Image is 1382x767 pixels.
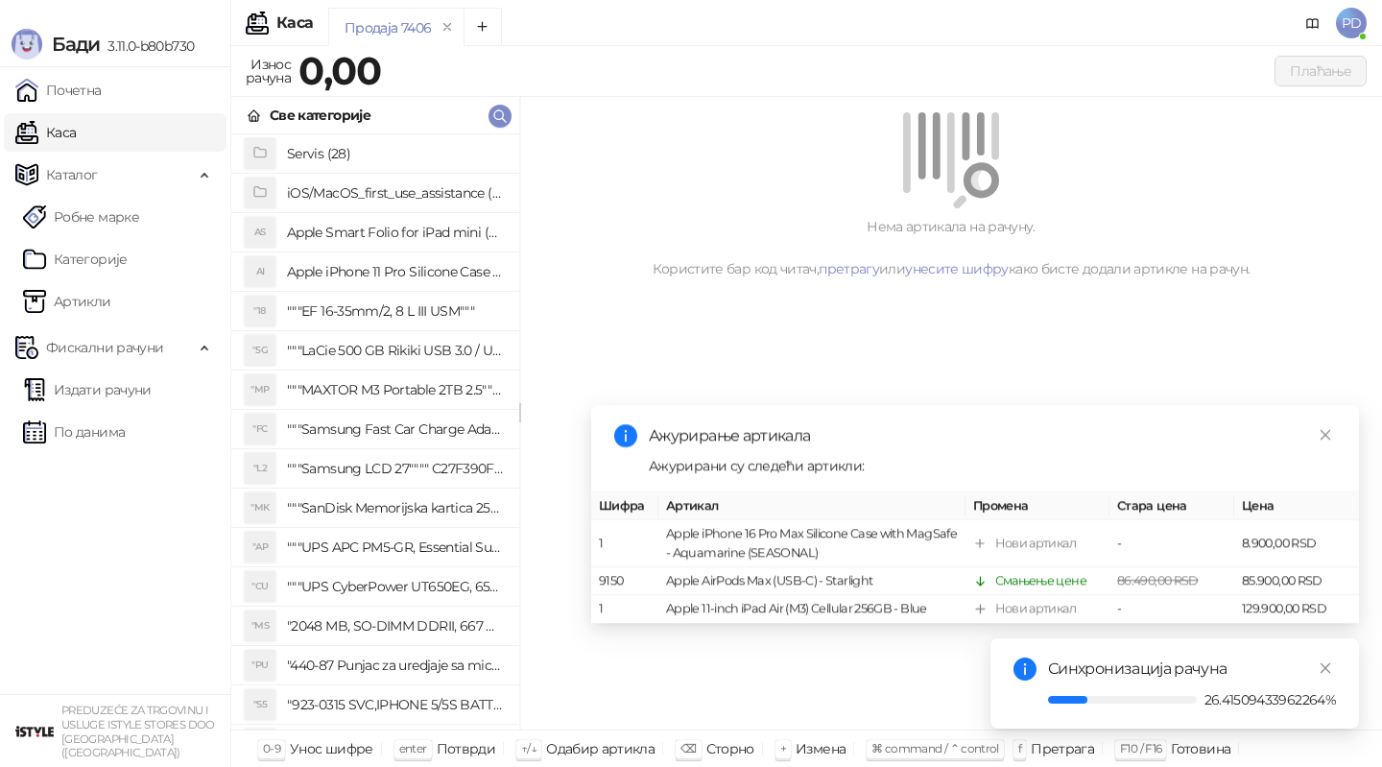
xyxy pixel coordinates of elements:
[995,599,1076,618] div: Нови артикал
[23,413,125,451] a: По данима
[245,335,275,366] div: "5G
[1336,8,1367,38] span: PD
[546,736,655,761] div: Одабир артикла
[23,371,152,409] a: Издати рачуни
[15,113,76,152] a: Каса
[15,712,54,751] img: 64x64-companyLogo-77b92cf4-9946-4f36-9751-bf7bb5fd2c7d.png
[871,741,999,755] span: ⌘ command / ⌃ control
[298,47,381,94] strong: 0,00
[245,571,275,602] div: "CU
[23,198,139,236] a: Робне марке
[245,689,275,720] div: "S5
[287,650,504,681] h4: "440-87 Punjac za uredjaje sa micro USB portom 4/1, Stand."
[658,492,965,520] th: Артикал
[287,178,504,208] h4: iOS/MacOS_first_use_assistance (4)
[995,534,1076,553] div: Нови артикал
[780,741,786,755] span: +
[1298,8,1328,38] a: Документација
[591,567,658,595] td: 9150
[591,520,658,567] td: 1
[1031,736,1094,761] div: Претрага
[287,217,504,248] h4: Apple Smart Folio for iPad mini (A17 Pro) - Sage
[649,455,1336,476] div: Ажурирани су следећи артикли:
[658,520,965,567] td: Apple iPhone 16 Pro Max Silicone Case with MagSafe - Aquamarine (SEASONAL)
[287,296,504,326] h4: """EF 16-35mm/2, 8 L III USM"""
[905,260,1009,277] a: унесите шифру
[995,571,1086,590] div: Смањење цене
[399,741,427,755] span: enter
[245,217,275,248] div: AS
[231,134,519,730] div: grid
[1234,492,1359,520] th: Цена
[245,256,275,287] div: AI
[591,492,658,520] th: Шифра
[1319,661,1332,675] span: close
[100,37,194,55] span: 3.11.0-b80b730
[649,424,1336,447] div: Ажурирање артикала
[287,414,504,444] h4: """Samsung Fast Car Charge Adapter, brzi auto punja_, boja crna"""
[245,453,275,484] div: "L2
[965,492,1109,520] th: Промена
[12,29,42,60] img: Logo
[245,532,275,563] div: "AP
[591,595,658,623] td: 1
[287,532,504,563] h4: """UPS APC PM5-GR, Essential Surge Arrest,5 utic_nica"""
[1204,693,1336,707] span: 26.41509433962264%
[796,736,846,761] div: Измена
[242,52,295,90] div: Износ рачуна
[345,17,431,38] div: Продаја 7406
[706,736,754,761] div: Сторно
[1109,492,1234,520] th: Стара цена
[287,335,504,366] h4: """LaCie 500 GB Rikiki USB 3.0 / Ultra Compact & Resistant aluminum / USB 3.0 / 2.5"""""""
[543,216,1359,279] div: Нема артикала на рачуну. Користите бар код читач, или како бисте додали артикле на рачун.
[287,689,504,720] h4: "923-0315 SVC,IPHONE 5/5S BATTERY REMOVAL TRAY Držač za iPhone sa kojim se otvara display
[245,374,275,405] div: "MP
[23,282,111,321] a: ArtikliАртикли
[437,736,496,761] div: Потврди
[270,105,370,126] div: Све категорије
[276,15,313,31] div: Каса
[1120,741,1161,755] span: F10 / F16
[1013,658,1036,681] span: info-circle
[1319,428,1332,442] span: close
[1109,595,1234,623] td: -
[23,240,128,278] a: Категорије
[287,374,504,405] h4: """MAXTOR M3 Portable 2TB 2.5"""" crni eksterni hard disk HX-M201TCB/GM"""
[245,414,275,444] div: "FC
[287,453,504,484] h4: """Samsung LCD 27"""" C27F390FHUXEN"""
[245,492,275,523] div: "MK
[245,296,275,326] div: "18
[1117,573,1199,587] span: 86.490,00 RSD
[464,8,502,46] button: Add tab
[245,729,275,759] div: "SD
[614,424,637,447] span: info-circle
[245,611,275,641] div: "MS
[287,611,504,641] h4: "2048 MB, SO-DIMM DDRII, 667 MHz, Napajanje 1,8 0,1 V, Latencija CL5"
[263,741,280,755] span: 0-9
[245,650,275,681] div: "PU
[435,19,460,36] button: remove
[1234,595,1359,623] td: 129.900,00 RSD
[61,704,215,759] small: PREDUZEĆE ZA TRGOVINU I USLUGE ISTYLE STORES DOO [GEOGRAPHIC_DATA] ([GEOGRAPHIC_DATA])
[1048,658,1336,681] div: Синхронизација рачуна
[287,138,504,169] h4: Servis (28)
[290,736,373,761] div: Унос шифре
[680,741,696,755] span: ⌫
[46,156,98,194] span: Каталог
[46,328,163,367] span: Фискални рачуни
[658,595,965,623] td: Apple 11-inch iPad Air (M3) Cellular 256GB - Blue
[287,256,504,287] h4: Apple iPhone 11 Pro Silicone Case - Black
[1171,736,1230,761] div: Готовина
[658,567,965,595] td: Apple AirPods Max (USB-C) - Starlight
[1234,567,1359,595] td: 85.900,00 RSD
[1109,520,1234,567] td: -
[15,71,102,109] a: Почетна
[819,260,879,277] a: претрагу
[287,729,504,759] h4: "923-0448 SVC,IPHONE,TOURQUE DRIVER KIT .65KGF- CM Šrafciger "
[521,741,536,755] span: ↑/↓
[1315,658,1336,679] a: Close
[1275,56,1367,86] button: Плаћање
[1018,741,1021,755] span: f
[287,492,504,523] h4: """SanDisk Memorijska kartica 256GB microSDXC sa SD adapterom SDSQXA1-256G-GN6MA - Extreme PLUS, ...
[52,33,100,56] span: Бади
